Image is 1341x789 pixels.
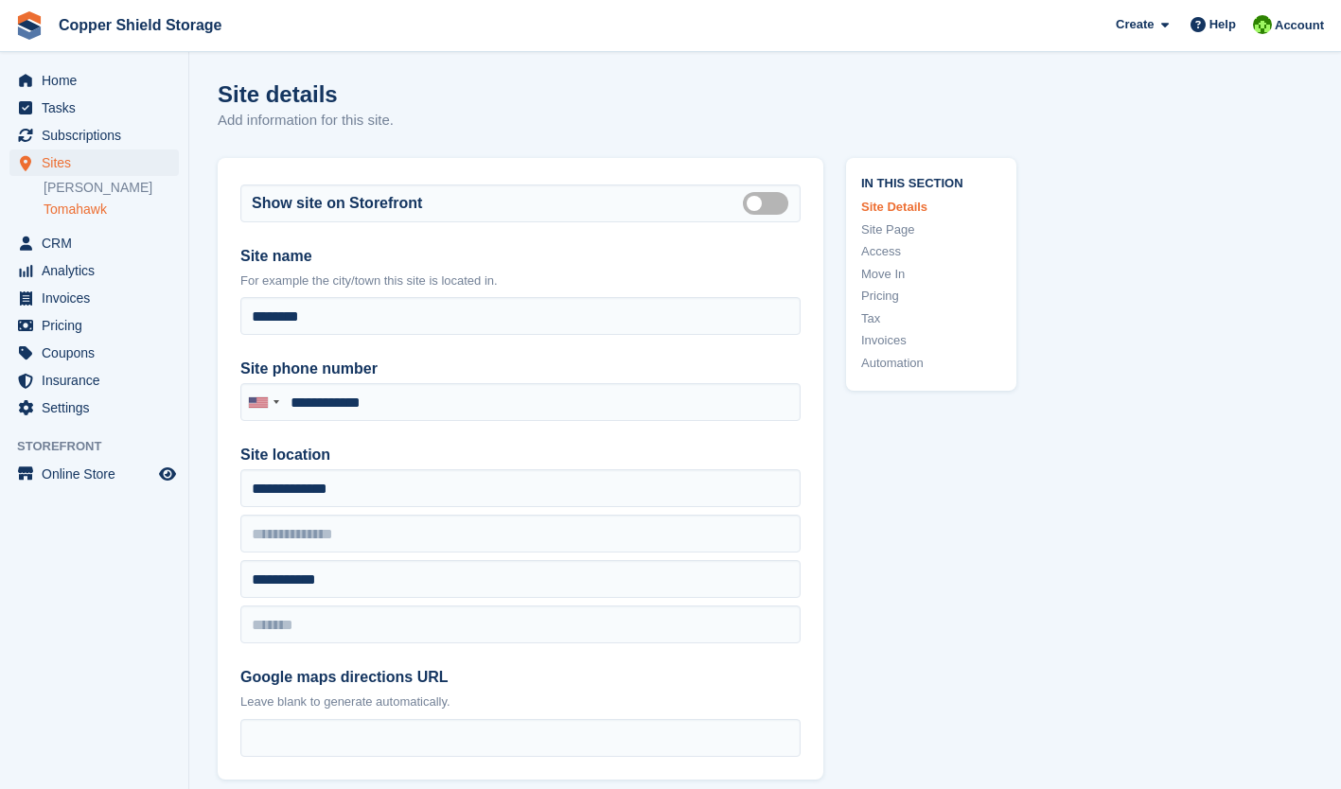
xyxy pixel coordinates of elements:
[861,198,1001,217] a: Site Details
[42,95,155,121] span: Tasks
[1253,15,1272,34] img: Stephanie Wirhanowicz
[9,312,179,339] a: menu
[240,272,801,290] p: For example the city/town this site is located in.
[9,394,179,421] a: menu
[240,444,801,466] label: Site location
[9,122,179,149] a: menu
[9,340,179,366] a: menu
[42,461,155,487] span: Online Store
[861,220,1001,239] a: Site Page
[861,265,1001,284] a: Move In
[9,461,179,487] a: menu
[861,242,1001,261] a: Access
[240,666,801,689] label: Google maps directions URL
[42,367,155,394] span: Insurance
[42,312,155,339] span: Pricing
[861,309,1001,328] a: Tax
[17,437,188,456] span: Storefront
[240,245,801,268] label: Site name
[218,110,394,131] p: Add information for this site.
[44,201,179,219] a: Tomahawk
[42,230,155,256] span: CRM
[15,11,44,40] img: stora-icon-8386f47178a22dfd0bd8f6a31ec36ba5ce8667c1dd55bd0f319d3a0aa187defe.svg
[9,95,179,121] a: menu
[861,331,1001,350] a: Invoices
[42,122,155,149] span: Subscriptions
[42,67,155,94] span: Home
[9,230,179,256] a: menu
[9,285,179,311] a: menu
[156,463,179,485] a: Preview store
[42,285,155,311] span: Invoices
[44,179,179,197] a: [PERSON_NAME]
[9,257,179,284] a: menu
[240,358,801,380] label: Site phone number
[42,257,155,284] span: Analytics
[1275,16,1324,35] span: Account
[9,67,179,94] a: menu
[42,340,155,366] span: Coupons
[861,173,1001,191] span: In this section
[9,149,179,176] a: menu
[1209,15,1236,34] span: Help
[9,367,179,394] a: menu
[861,287,1001,306] a: Pricing
[861,354,1001,373] a: Automation
[42,149,155,176] span: Sites
[51,9,229,41] a: Copper Shield Storage
[240,693,801,711] p: Leave blank to generate automatically.
[241,384,285,420] div: United States: +1
[218,81,394,107] h1: Site details
[252,192,422,215] label: Show site on Storefront
[42,394,155,421] span: Settings
[743,202,796,204] label: Is public
[1116,15,1154,34] span: Create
